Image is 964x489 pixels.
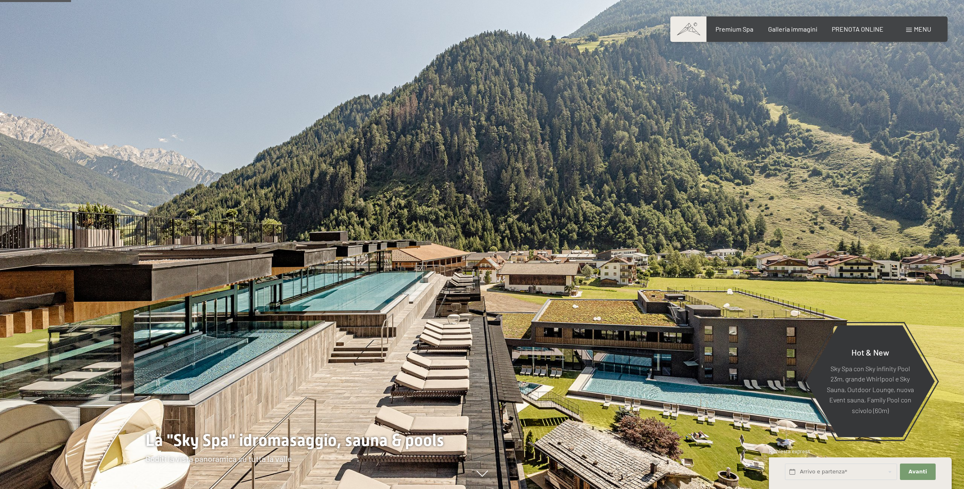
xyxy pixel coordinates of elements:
[826,363,915,416] p: Sky Spa con Sky infinity Pool 23m, grande Whirlpool e Sky Sauna, Outdoor Lounge, nuova Event saun...
[851,347,889,357] span: Hot & New
[768,25,817,33] a: Galleria immagini
[805,325,935,438] a: Hot & New Sky Spa con Sky infinity Pool 23m, grande Whirlpool e Sky Sauna, Outdoor Lounge, nuova ...
[716,25,753,33] a: Premium Spa
[769,448,810,455] span: Richiesta express
[900,464,935,480] button: Avanti
[832,25,883,33] a: PRENOTA ONLINE
[914,25,931,33] span: Menu
[909,468,927,475] span: Avanti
